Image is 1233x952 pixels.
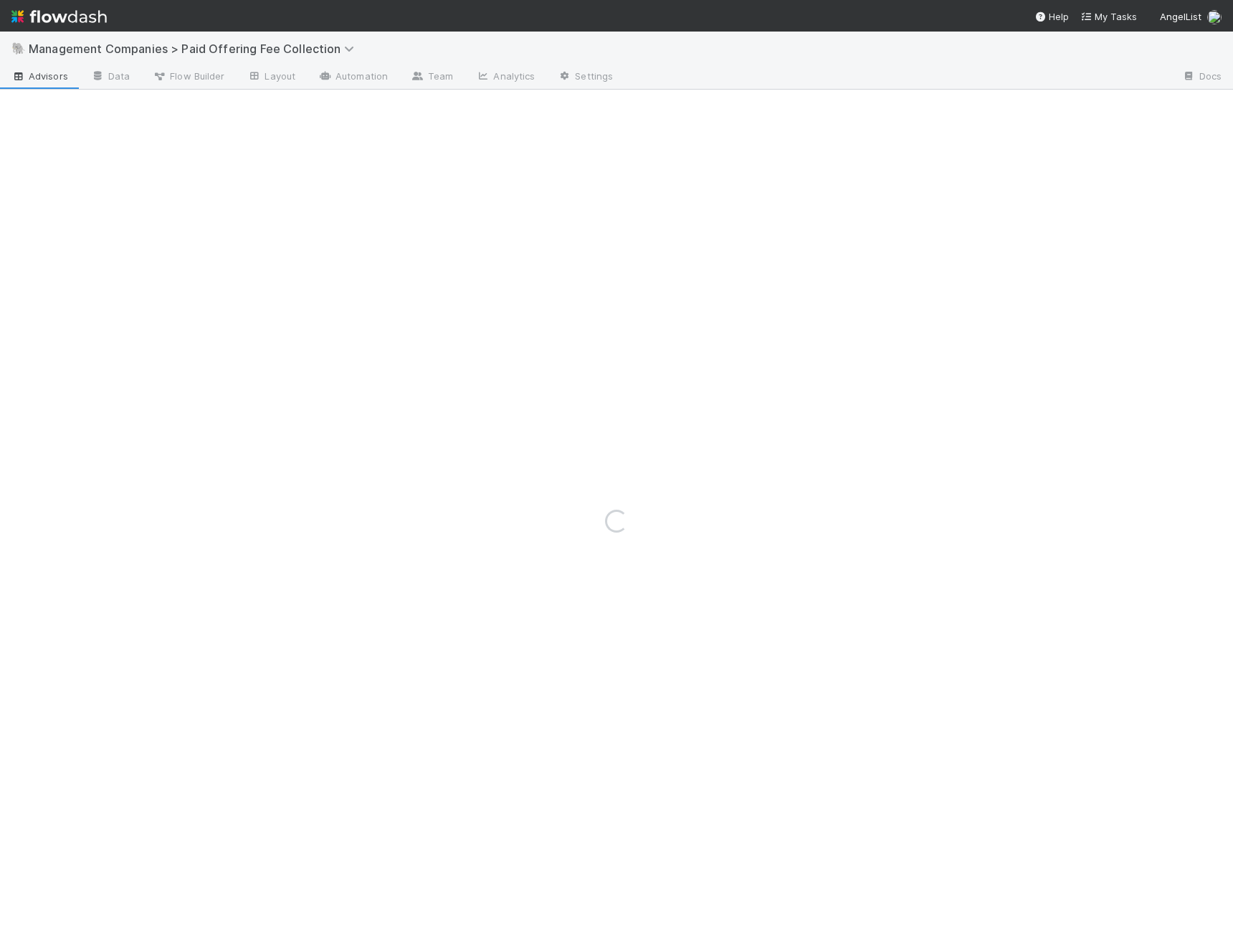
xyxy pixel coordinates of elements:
a: Analytics [465,66,546,89]
img: logo-inverted-e16ddd16eac7371096b0.svg [11,4,107,29]
a: Docs [1171,66,1233,89]
a: My Tasks [1080,9,1137,24]
span: My Tasks [1080,11,1137,22]
div: Help [1034,9,1069,24]
span: Advisors [11,69,68,83]
a: Automation [307,66,399,89]
span: Management Companies > Paid Offering Fee Collection [29,42,361,56]
a: Data [80,66,141,89]
span: AngelList [1160,11,1201,22]
a: Layout [236,66,307,89]
span: 🐘 [11,42,26,54]
a: Team [399,66,465,89]
img: avatar_aa4fbed5-f21b-48f3-8bdd-57047a9d59de.png [1207,10,1222,24]
span: Flow Builder [153,69,224,83]
a: Settings [546,66,624,89]
a: Flow Builder [141,66,236,89]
